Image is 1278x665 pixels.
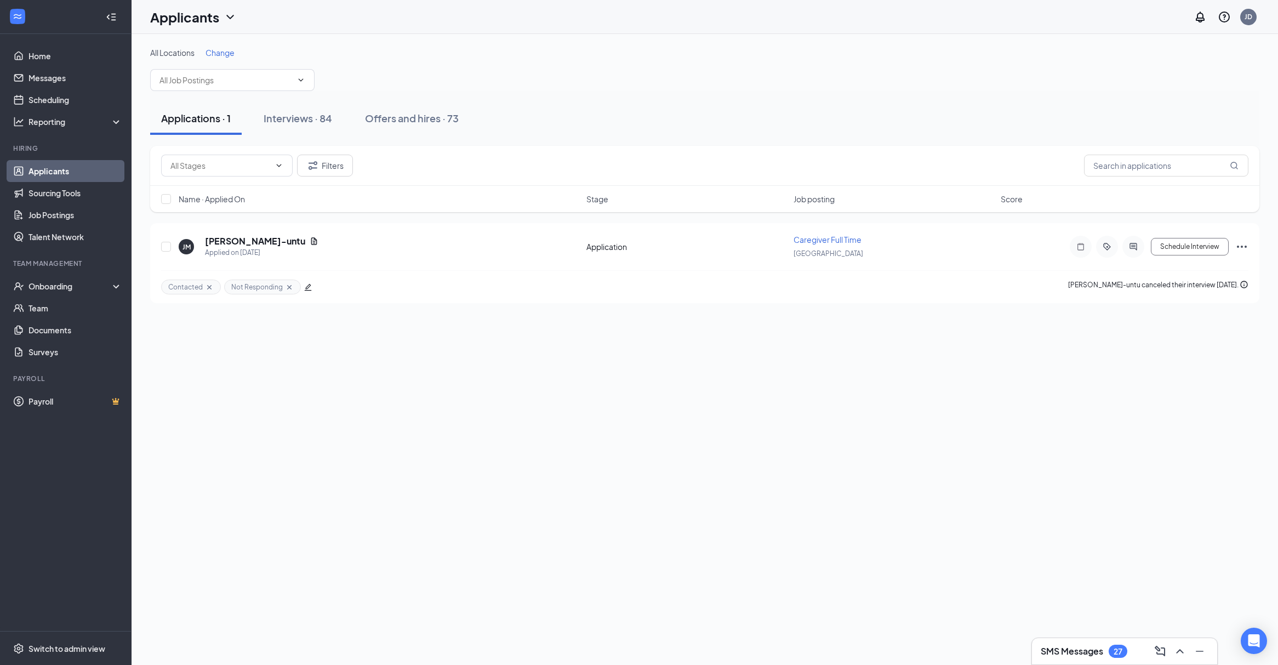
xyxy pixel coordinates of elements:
div: Team Management [13,259,120,268]
svg: Settings [13,643,24,654]
svg: Cross [205,283,214,292]
h3: SMS Messages [1041,645,1103,657]
button: Minimize [1191,643,1208,660]
span: All Locations [150,48,195,58]
input: All Stages [170,160,270,172]
span: Not Responding [231,282,283,292]
svg: ChevronUp [1173,645,1186,658]
svg: Minimize [1193,645,1206,658]
svg: Info [1240,280,1248,289]
a: Sourcing Tools [28,182,122,204]
a: Team [28,297,122,319]
svg: Cross [285,283,294,292]
svg: ActiveChat [1127,242,1140,251]
svg: QuestionInfo [1218,10,1231,24]
svg: Note [1074,242,1087,251]
svg: UserCheck [13,281,24,292]
svg: ChevronDown [275,161,283,170]
a: Talent Network [28,226,122,248]
div: JM [182,242,191,252]
input: Search in applications [1084,155,1248,177]
svg: ComposeMessage [1154,645,1167,658]
span: Stage [586,194,608,204]
svg: Filter [306,159,319,172]
button: ComposeMessage [1151,643,1169,660]
a: Documents [28,319,122,341]
svg: Notifications [1194,10,1207,24]
svg: ChevronDown [296,76,305,84]
span: edit [304,283,312,291]
a: Messages [28,67,122,89]
div: Application [586,241,787,252]
div: Reporting [28,116,123,127]
svg: Ellipses [1235,240,1248,253]
svg: Document [310,237,318,246]
span: Caregiver Full Time [794,235,861,245]
div: [PERSON_NAME]-untu canceled their interview [DATE]. [1068,280,1248,294]
div: Open Intercom Messenger [1241,628,1267,654]
svg: ActiveTag [1100,242,1114,251]
span: Score [1001,194,1023,204]
h1: Applicants [150,8,219,26]
h5: [PERSON_NAME]-untu [205,235,305,247]
a: Scheduling [28,89,122,111]
div: JD [1245,12,1252,21]
div: 27 [1114,647,1122,656]
a: Applicants [28,160,122,182]
svg: WorkstreamLogo [12,11,23,22]
input: All Job Postings [159,74,292,86]
svg: MagnifyingGlass [1230,161,1239,170]
svg: Collapse [106,12,117,22]
span: Job posting [794,194,835,204]
span: Name · Applied On [179,194,245,204]
a: Home [28,45,122,67]
div: Switch to admin view [28,643,105,654]
div: Applications · 1 [161,111,231,125]
button: ChevronUp [1171,643,1189,660]
div: Onboarding [28,281,113,292]
div: Offers and hires · 73 [365,111,459,125]
span: Contacted [168,282,203,292]
div: Applied on [DATE] [205,247,318,258]
button: Filter Filters [297,155,353,177]
div: Payroll [13,374,120,383]
span: [GEOGRAPHIC_DATA] [794,249,863,258]
span: Change [206,48,235,58]
svg: Analysis [13,116,24,127]
button: Schedule Interview [1151,238,1229,255]
a: Job Postings [28,204,122,226]
a: PayrollCrown [28,390,122,412]
div: Hiring [13,144,120,153]
svg: ChevronDown [224,10,237,24]
div: Interviews · 84 [264,111,332,125]
a: Surveys [28,341,122,363]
